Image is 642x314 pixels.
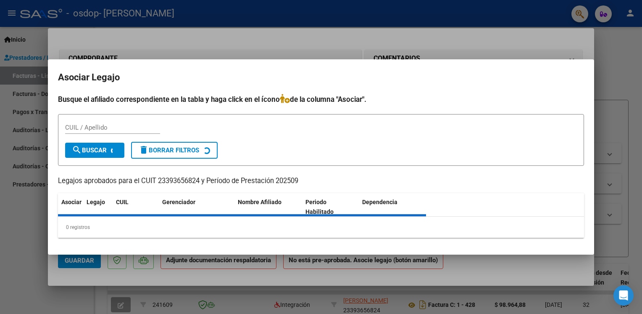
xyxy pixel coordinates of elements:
datatable-header-cell: Nombre Afiliado [234,193,302,221]
datatable-header-cell: Asociar [58,193,83,221]
div: Open Intercom Messenger [613,285,634,306]
datatable-header-cell: CUIL [113,193,159,221]
button: Buscar [65,143,124,158]
span: Borrar Filtros [139,146,199,154]
span: Periodo Habilitado [305,199,334,215]
span: Nombre Afiliado [238,199,282,205]
span: Legajo [87,199,105,205]
span: Gerenciador [162,199,195,205]
span: Dependencia [362,199,397,205]
p: Legajos aprobados para el CUIT 23393656824 y Período de Prestación 202509 [58,176,584,186]
mat-icon: search [72,145,82,155]
button: Borrar Filtros [131,142,218,159]
datatable-header-cell: Legajo [83,193,113,221]
datatable-header-cell: Gerenciador [159,193,234,221]
div: 0 registros [58,217,584,238]
h4: Busque el afiliado correspondiente en la tabla y haga click en el ícono de la columna "Asociar". [58,94,584,105]
span: CUIL [116,199,129,205]
h2: Asociar Legajo [58,69,584,85]
span: Asociar [61,199,82,205]
datatable-header-cell: Periodo Habilitado [302,193,359,221]
span: Buscar [72,146,107,154]
mat-icon: delete [139,145,149,155]
datatable-header-cell: Dependencia [359,193,426,221]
